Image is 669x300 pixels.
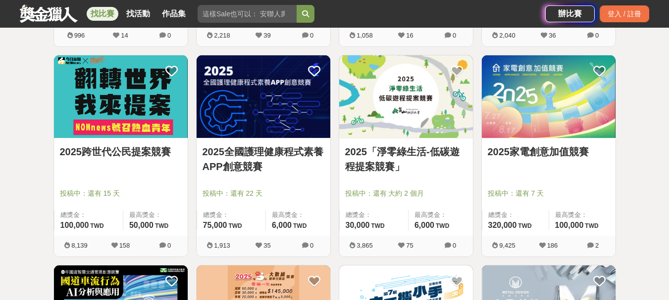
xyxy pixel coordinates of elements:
span: 50,000 [129,221,154,229]
span: 0 [167,32,171,39]
span: TWD [228,222,242,229]
span: 158 [119,242,130,249]
input: 這樣Sale也可以： 安聯人壽創意銷售法募集 [198,5,297,23]
img: Cover Image [339,55,473,138]
span: TWD [371,222,384,229]
a: Cover Image [339,55,473,138]
span: 75,000 [203,221,227,229]
a: Cover Image [482,55,616,138]
span: TWD [518,222,531,229]
span: 36 [549,32,556,39]
span: 投稿中：還有 15 天 [60,188,182,199]
a: 2025家電創意加值競賽 [488,144,610,159]
div: 登入 / 註冊 [600,5,649,22]
span: 最高獎金： [129,210,182,220]
span: 最高獎金： [414,210,467,220]
span: TWD [436,222,449,229]
span: 0 [310,242,313,249]
span: 35 [263,242,270,249]
span: 0 [167,242,171,249]
span: 0 [310,32,313,39]
span: 總獎金： [203,210,259,220]
a: Cover Image [54,55,188,138]
span: 3,865 [357,242,373,249]
span: 39 [263,32,270,39]
a: 辦比賽 [545,5,595,22]
span: 100,000 [60,221,89,229]
span: 最高獎金： [555,210,610,220]
img: Cover Image [54,55,188,138]
span: 投稿中：還有 22 天 [203,188,324,199]
span: 30,000 [346,221,370,229]
span: 投稿中：還有 7 天 [488,188,610,199]
span: TWD [155,222,168,229]
span: 2,040 [499,32,515,39]
span: 1,058 [357,32,373,39]
a: Cover Image [197,55,330,138]
a: 2025全國護理健康程式素養APP創意競賽 [203,144,324,174]
span: 186 [547,242,558,249]
span: 6,000 [414,221,434,229]
span: 1,913 [214,242,230,249]
span: 8,139 [71,242,88,249]
span: 投稿中：還有 大約 2 個月 [345,188,467,199]
a: 2025「淨零綠生活-低碳遊程提案競賽」 [345,144,467,174]
span: 2,218 [214,32,230,39]
span: TWD [90,222,103,229]
img: Cover Image [482,55,616,138]
span: 0 [453,242,456,249]
span: 14 [121,32,128,39]
a: 找活動 [122,7,154,21]
span: 最高獎金： [272,210,324,220]
span: 75 [406,242,413,249]
span: 6,000 [272,221,292,229]
span: 總獎金： [346,210,402,220]
span: 總獎金： [488,210,543,220]
img: Cover Image [197,55,330,138]
span: 0 [595,32,599,39]
span: 320,000 [488,221,517,229]
a: 2025跨世代公民提案競賽 [60,144,182,159]
span: 16 [406,32,413,39]
a: 找比賽 [87,7,118,21]
span: 總獎金： [60,210,117,220]
span: 996 [74,32,85,39]
span: TWD [293,222,307,229]
span: 100,000 [555,221,584,229]
span: 2 [595,242,599,249]
span: 9,425 [499,242,515,249]
span: TWD [585,222,598,229]
a: 作品集 [158,7,190,21]
span: 0 [453,32,456,39]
